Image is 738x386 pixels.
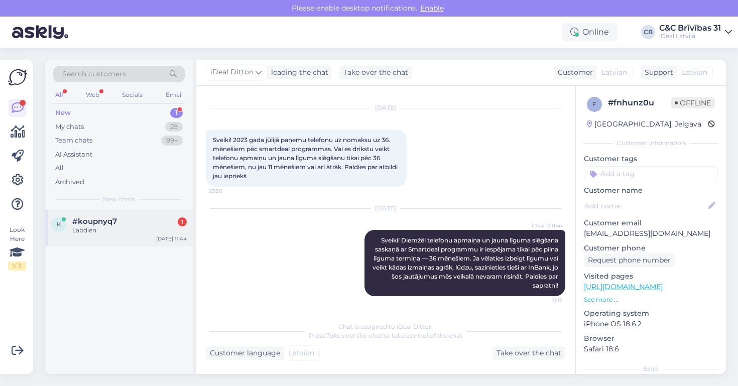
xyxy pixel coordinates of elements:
div: Web [84,88,101,101]
a: [URL][DOMAIN_NAME] [584,282,663,291]
input: Add a tag [584,166,718,181]
span: Sveiki! Diemžēl telefonu apmaiņa un jauna līguma slēgšana saskaņā ar Smartdeal programmu ir iespē... [373,236,560,289]
p: Safari 18.6 [584,344,718,354]
div: Labdien [72,226,187,235]
span: Search customers [62,69,126,79]
p: See more ... [584,295,718,304]
span: 23:50 [209,187,247,195]
span: Press to take control of the chat [309,332,462,339]
span: Latvian [601,67,627,78]
span: Enable [417,4,447,13]
p: Customer tags [584,154,718,164]
div: leading the chat [267,67,328,78]
img: Askly Logo [8,68,27,87]
a: C&C Brīvības 31iDeal Latvija [659,24,732,40]
div: Archived [55,177,84,187]
span: Sveiki! 2023 gada jūlijā paņemu telefonu uz nomaksu uz 36. mēnešiem pēc smartdeal programmas. Vai... [213,136,399,180]
div: Customer language [206,348,280,358]
i: 'Take over the chat' [325,332,384,339]
span: iDeal Ditton [210,67,254,78]
div: AI Assistant [55,150,92,160]
span: New chats [103,195,135,204]
div: Socials [120,88,145,101]
div: Email [164,88,185,101]
div: C&C Brīvības 31 [659,24,721,32]
div: 99+ [161,136,183,146]
span: Latvian [289,348,314,358]
div: Look Here [8,225,26,271]
div: All [55,163,64,173]
div: 1 / 3 [8,262,26,271]
p: iPhone OS 18.6.2 [584,319,718,329]
span: Latvian [682,67,707,78]
div: # fnhunz0u [608,97,671,109]
p: Customer email [584,218,718,228]
div: 1 [170,108,183,118]
span: #koupnyq7 [72,217,117,226]
p: Visited pages [584,271,718,282]
div: My chats [55,122,84,132]
p: [EMAIL_ADDRESS][DOMAIN_NAME] [584,228,718,239]
div: Customer [554,67,593,78]
div: Customer information [584,139,718,148]
div: All [53,88,65,101]
div: iDeal Latvija [659,32,721,40]
div: [DATE] 11:44 [156,235,187,242]
span: k [57,220,61,228]
div: [DATE] [206,204,565,213]
p: Operating system [584,308,718,319]
div: [GEOGRAPHIC_DATA], Jelgava [587,119,701,130]
span: f [592,100,596,108]
div: Request phone number [584,253,675,267]
input: Add name [584,200,706,211]
span: 11:13 [525,297,562,304]
div: Team chats [55,136,92,146]
div: CB [641,25,655,39]
span: Offline [671,97,715,108]
div: Online [562,23,617,41]
div: Take over the chat [493,346,565,360]
div: Take over the chat [339,66,412,79]
p: Browser [584,333,718,344]
span: iDeal Ditton [525,222,562,229]
span: Chat is assigned to iDeal Ditton [338,323,433,330]
p: Customer name [584,185,718,196]
p: Customer phone [584,243,718,253]
div: 1 [178,217,187,226]
div: Support [641,67,673,78]
div: 29 [165,122,183,132]
div: Extra [584,364,718,373]
div: [DATE] [206,103,565,112]
div: New [55,108,71,118]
